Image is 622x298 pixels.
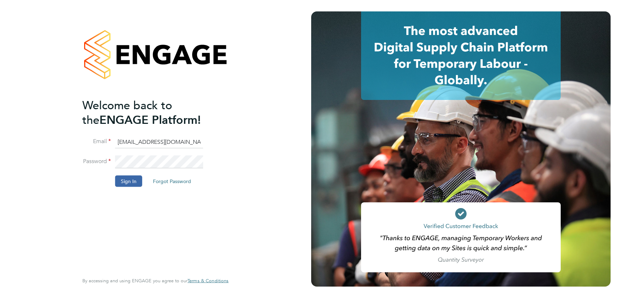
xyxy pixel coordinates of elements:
[187,278,228,284] span: Terms & Conditions
[82,138,111,145] label: Email
[82,158,111,165] label: Password
[115,176,142,187] button: Sign In
[82,98,172,127] span: Welcome back to the
[147,176,197,187] button: Forgot Password
[82,98,221,127] h2: ENGAGE Platform!
[115,136,203,148] input: Enter your work email...
[187,278,228,284] a: Terms & Conditions
[82,278,228,284] span: By accessing and using ENGAGE you agree to our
